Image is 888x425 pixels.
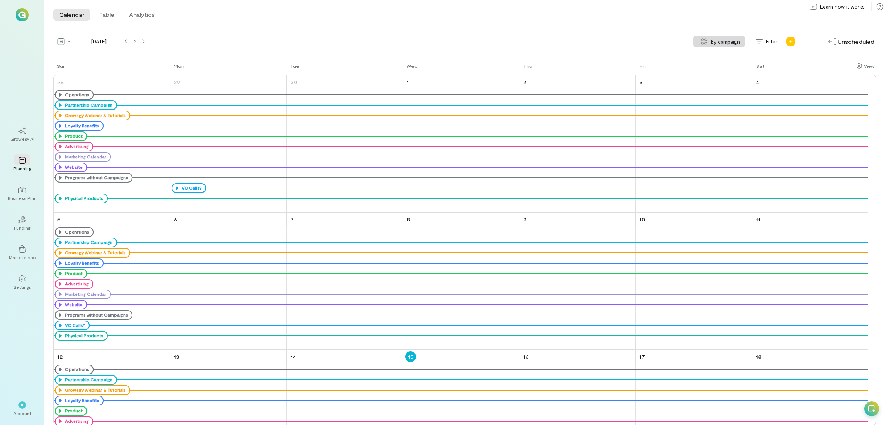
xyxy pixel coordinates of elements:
div: Product [55,131,87,141]
div: Tue [290,63,299,69]
div: Growegy Webinar & Tutorials [63,113,126,118]
a: October 16, 2025 [522,351,530,362]
td: September 29, 2025 [170,75,287,212]
a: October 18, 2025 [754,351,763,362]
td: October 11, 2025 [752,212,868,350]
div: Sat [756,63,765,69]
a: Marketplace [9,240,36,266]
div: Website [55,300,87,309]
a: October 10, 2025 [638,214,646,225]
div: Marketplace [9,254,36,260]
a: Friday [636,62,647,75]
span: [DATE] [76,38,121,45]
div: Settings [14,284,31,290]
div: Physical Products [63,195,103,201]
a: Monday [170,62,186,75]
td: September 28, 2025 [54,75,170,212]
a: Sunday [53,62,67,75]
div: Programs without Campaigns [63,312,128,318]
a: Planning [9,151,36,177]
div: Marketing Calendar [55,290,111,299]
button: Table [93,9,120,21]
a: October 6, 2025 [172,214,179,225]
div: Fri [640,63,646,69]
div: Physical Products [55,331,108,341]
a: September 28, 2025 [56,77,65,87]
td: October 1, 2025 [403,75,519,212]
div: Physical Products [55,194,108,203]
div: Website [63,164,83,170]
div: Thu [523,63,532,69]
div: Growegy AI [10,136,34,142]
a: Thursday [519,62,534,75]
div: Partnership Campaign [55,375,117,385]
a: October 5, 2025 [56,214,62,225]
div: Operations [63,92,89,98]
button: Analytics [123,9,161,21]
div: VC Calls? [63,322,85,328]
a: Growegy AI [9,121,36,148]
a: October 3, 2025 [638,77,644,87]
div: Website [63,302,83,308]
div: Product [55,406,87,416]
td: October 5, 2025 [54,212,170,350]
div: Partnership Campaign [55,100,117,110]
a: Funding [9,210,36,237]
div: Loyalty Benefits [63,398,99,404]
div: Partnership Campaign [63,102,112,108]
td: October 6, 2025 [170,212,287,350]
div: Operations [55,227,94,237]
td: October 4, 2025 [752,75,868,212]
div: VC Calls? [55,321,90,330]
span: Filter [766,38,777,45]
td: October 3, 2025 [636,75,752,212]
div: View [864,63,874,69]
td: October 2, 2025 [519,75,636,212]
div: Show columns [854,61,876,71]
div: Operations [55,90,94,100]
span: By campaign [711,38,740,46]
div: Programs without Campaigns [63,175,128,181]
div: Funding [14,225,30,231]
div: Loyalty Benefits [55,121,104,131]
div: Growegy Webinar & Tutorials [55,385,130,395]
div: Loyalty Benefits [63,260,99,266]
a: October 9, 2025 [522,214,528,225]
div: Unscheduled [827,36,876,47]
div: Business Plan [8,195,37,201]
a: October 12, 2025 [56,351,64,362]
div: VC Calls? [172,183,206,193]
a: Saturday [753,62,766,75]
div: Partnership Campaign [63,240,112,245]
div: Loyalty Benefits [55,258,104,268]
div: Operations [55,365,94,374]
div: Wed [407,63,418,69]
div: Loyalty Benefits [63,123,99,129]
div: Programs without Campaigns [55,310,132,320]
a: October 13, 2025 [172,351,181,362]
div: Physical Products [63,333,103,339]
a: October 15, 2025 [405,351,416,362]
td: October 9, 2025 [519,212,636,350]
a: October 4, 2025 [754,77,761,87]
button: Calendar [53,9,90,21]
div: Growegy Webinar & Tutorials [63,387,126,393]
div: Product [63,408,83,414]
div: Mon [174,63,184,69]
a: October 14, 2025 [289,351,298,362]
div: Advertising [63,281,89,287]
div: Partnership Campaign [63,377,112,383]
a: October 7, 2025 [289,214,295,225]
div: Advertising [63,144,89,150]
div: Programs without Campaigns [55,173,132,183]
div: Sun [57,63,66,69]
a: Wednesday [403,62,419,75]
div: Product [63,133,83,139]
div: Advertising [63,418,89,424]
div: Advertising [55,142,93,151]
a: October 17, 2025 [638,351,646,362]
div: Product [63,271,83,277]
td: October 7, 2025 [286,212,403,350]
div: Growegy Webinar & Tutorials [63,250,126,256]
a: October 1, 2025 [405,77,410,87]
